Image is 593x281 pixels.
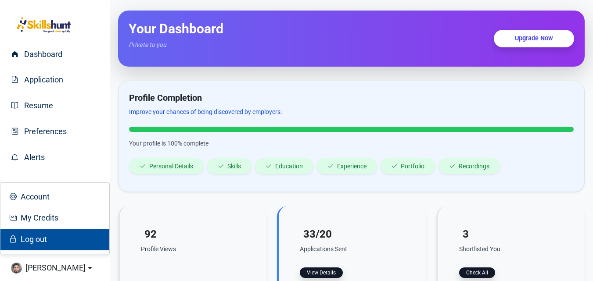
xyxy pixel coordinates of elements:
[459,267,495,278] button: Check All
[459,245,564,253] p: Shortlisted You
[21,101,53,110] span: Resume
[129,158,204,174] li: Personal Details
[17,213,58,222] span: My Credits
[141,245,245,253] p: Profile Views
[317,158,377,174] li: Experience
[141,227,245,241] h4: 92
[129,107,574,116] p: Improve your chances of being discovered by employers:
[21,153,45,162] span: Alerts
[0,186,109,208] a: Account
[129,92,574,104] h2: Profile Completion
[494,30,574,47] a: Upgrade Now
[21,50,62,59] span: Dashboard
[17,192,50,201] span: Account
[21,127,67,136] span: Preferences
[207,158,252,174] li: Skills
[129,21,223,37] h1: Your Dashboard
[129,40,223,49] p: Private to you
[381,158,435,174] li: Portfolio
[17,235,47,244] span: Log out
[255,158,313,174] li: Education
[300,267,343,278] button: View Details
[11,263,22,274] img: 3MD6z8ss5FerHXVlGRjYCUCJC2pxT0iCEPl3dU7I.jpg
[22,262,86,274] span: [PERSON_NAME]
[459,227,564,241] h4: 3
[300,245,404,253] p: Applications Sent
[438,158,500,174] li: Recordings
[0,207,109,229] a: My Credits
[11,15,77,35] img: logo
[300,227,404,241] h4: 33/20
[21,75,63,84] span: Application
[0,229,109,250] a: Log out
[129,139,574,148] p: Your profile is 100% complete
